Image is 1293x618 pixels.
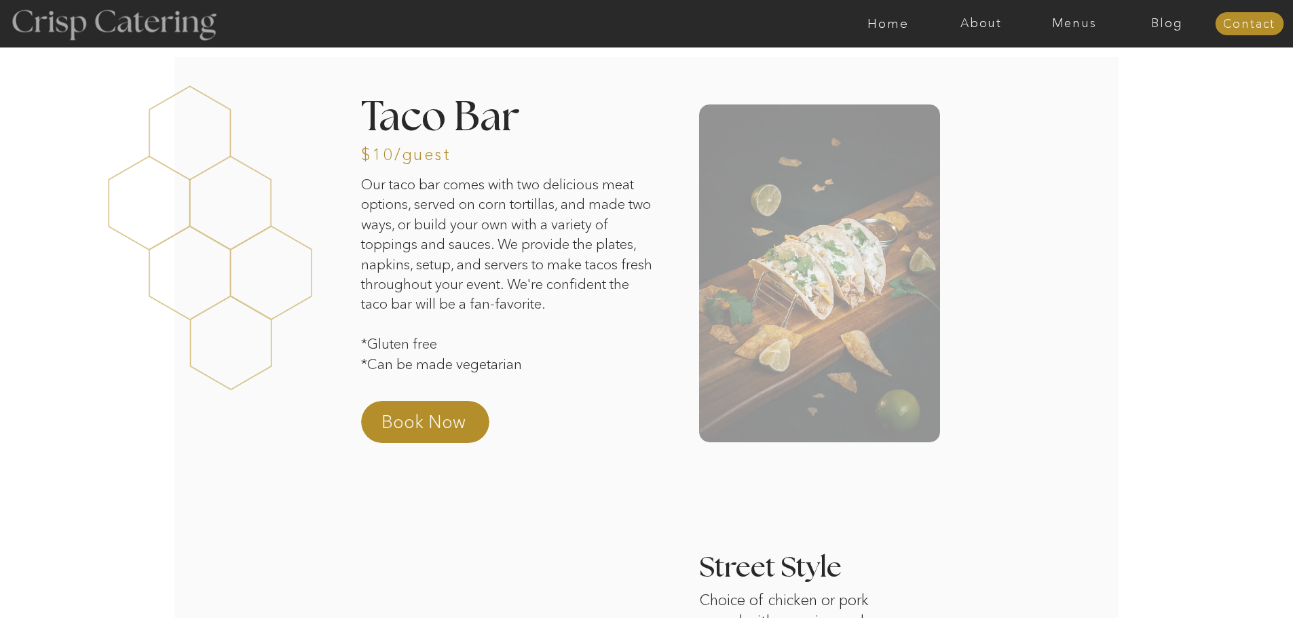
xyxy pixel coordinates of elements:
[699,554,916,584] h3: Street Style
[381,410,501,442] a: Book Now
[1028,17,1121,31] a: Menus
[361,174,658,386] p: Our taco bar comes with two delicious meat options, served on corn tortillas, and made two ways, ...
[1121,17,1214,31] a: Blog
[935,17,1028,31] a: About
[361,98,622,134] h2: Taco Bar
[361,147,438,159] h3: $10/guest
[842,17,935,31] a: Home
[1215,18,1283,31] a: Contact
